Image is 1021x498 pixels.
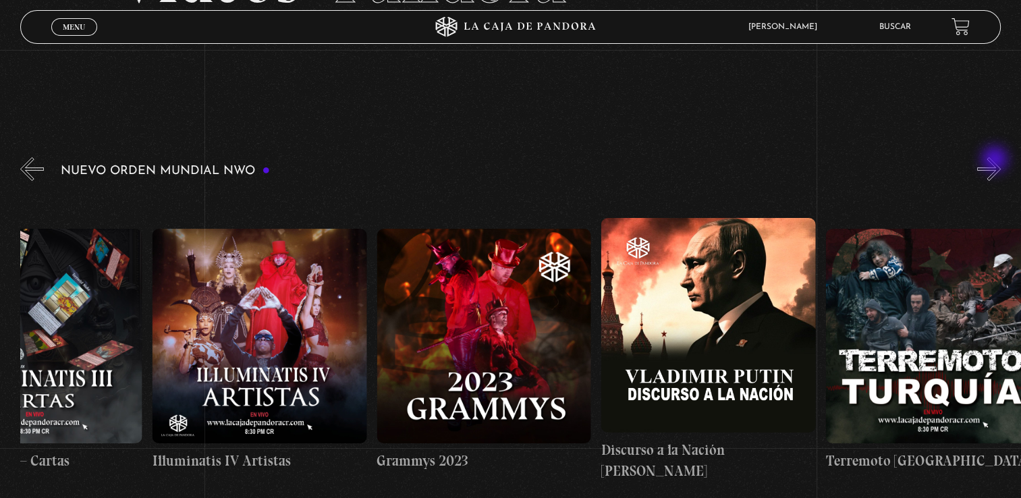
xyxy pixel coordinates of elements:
span: Menu [63,23,85,31]
button: Next [977,157,1001,181]
h3: Nuevo Orden Mundial NWO [61,165,270,177]
h4: Discurso a la Nación [PERSON_NAME] [601,439,816,482]
a: View your shopping cart [951,18,970,36]
span: Cerrar [58,34,90,44]
h4: Illuminatis IV Artistas [153,450,367,472]
h4: Grammys 2023 [377,450,592,472]
a: Buscar [879,23,911,31]
button: Previous [20,157,44,181]
span: [PERSON_NAME] [742,23,831,31]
